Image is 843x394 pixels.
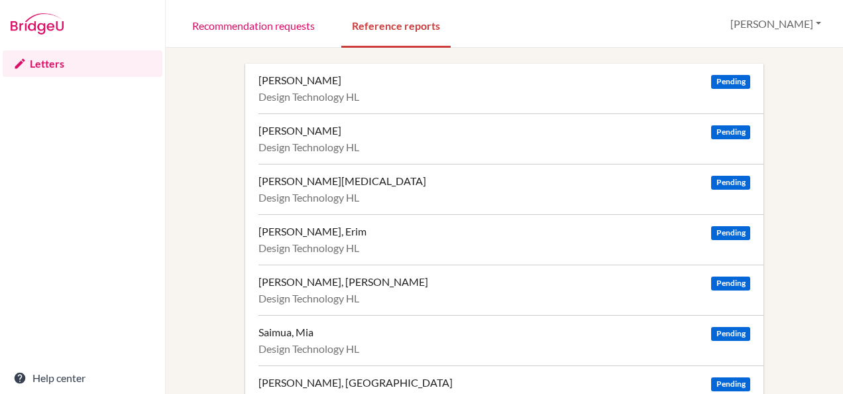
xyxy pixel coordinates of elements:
div: Design Technology HL [258,342,750,356]
a: [PERSON_NAME], [PERSON_NAME] Pending Design Technology HL [258,265,763,315]
span: Pending [711,277,750,291]
a: Letters [3,50,162,77]
span: Pending [711,377,750,391]
div: [PERSON_NAME], [GEOGRAPHIC_DATA] [258,376,453,389]
a: Recommendation requests [182,2,325,48]
span: Pending [711,125,750,139]
span: Pending [711,327,750,341]
div: [PERSON_NAME] [258,124,341,137]
div: Design Technology HL [258,90,750,103]
div: [PERSON_NAME] [258,74,341,87]
button: [PERSON_NAME] [724,11,827,36]
a: [PERSON_NAME] Pending Design Technology HL [258,64,763,113]
a: Reference reports [341,2,451,48]
span: Pending [711,176,750,190]
div: Saimua, Mia [258,326,313,339]
a: Saimua, Mia Pending Design Technology HL [258,315,763,365]
a: [PERSON_NAME][MEDICAL_DATA] Pending Design Technology HL [258,164,763,214]
span: Pending [711,226,750,240]
div: Design Technology HL [258,191,750,204]
a: [PERSON_NAME], Erim Pending Design Technology HL [258,214,763,265]
a: [PERSON_NAME] Pending Design Technology HL [258,113,763,164]
div: [PERSON_NAME], Erim [258,225,366,238]
div: Design Technology HL [258,241,750,255]
div: Design Technology HL [258,141,750,154]
a: Help center [3,365,162,391]
img: Bridge-U [11,13,64,34]
div: [PERSON_NAME], [PERSON_NAME] [258,275,428,289]
div: [PERSON_NAME][MEDICAL_DATA] [258,174,426,188]
span: Pending [711,75,750,89]
div: Design Technology HL [258,292,750,305]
